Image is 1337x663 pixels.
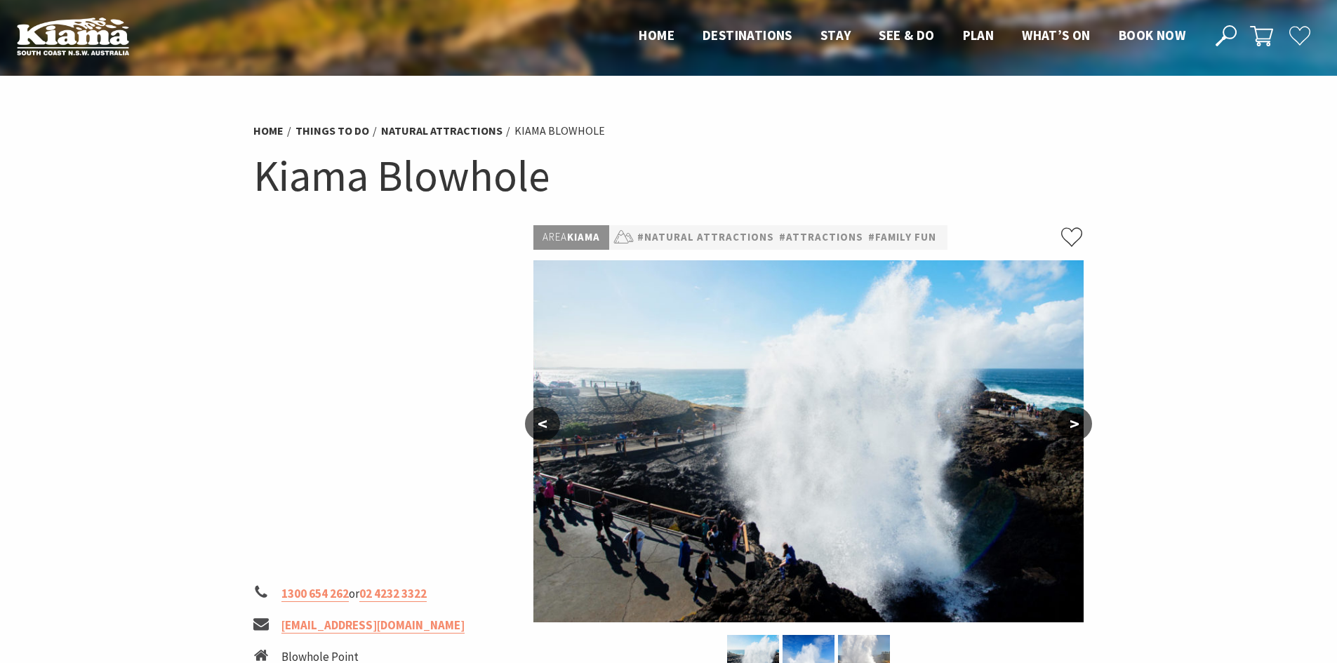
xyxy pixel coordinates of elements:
a: Natural Attractions [381,123,503,138]
a: 1300 654 262 [281,586,349,602]
h1: Kiama Blowhole [253,147,1084,204]
a: [EMAIL_ADDRESS][DOMAIN_NAME] [281,617,465,634]
a: #Family Fun [868,229,936,246]
span: Book now [1119,27,1185,43]
a: 02 4232 3322 [359,586,427,602]
a: Things To Do [295,123,369,138]
a: #Natural Attractions [637,229,774,246]
button: < [525,407,560,441]
img: Close up of the Kiama Blowhole [533,260,1084,622]
nav: Main Menu [625,25,1199,48]
li: or [253,584,523,603]
li: Kiama Blowhole [514,122,605,140]
span: See & Do [879,27,934,43]
span: What’s On [1022,27,1091,43]
button: > [1057,407,1092,441]
a: #Attractions [779,229,863,246]
span: Area [543,230,567,243]
span: Home [639,27,674,43]
span: Plan [963,27,995,43]
span: Stay [820,27,851,43]
span: Destinations [703,27,792,43]
p: Kiama [533,225,609,250]
img: Kiama Logo [17,17,129,55]
a: Home [253,123,284,138]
